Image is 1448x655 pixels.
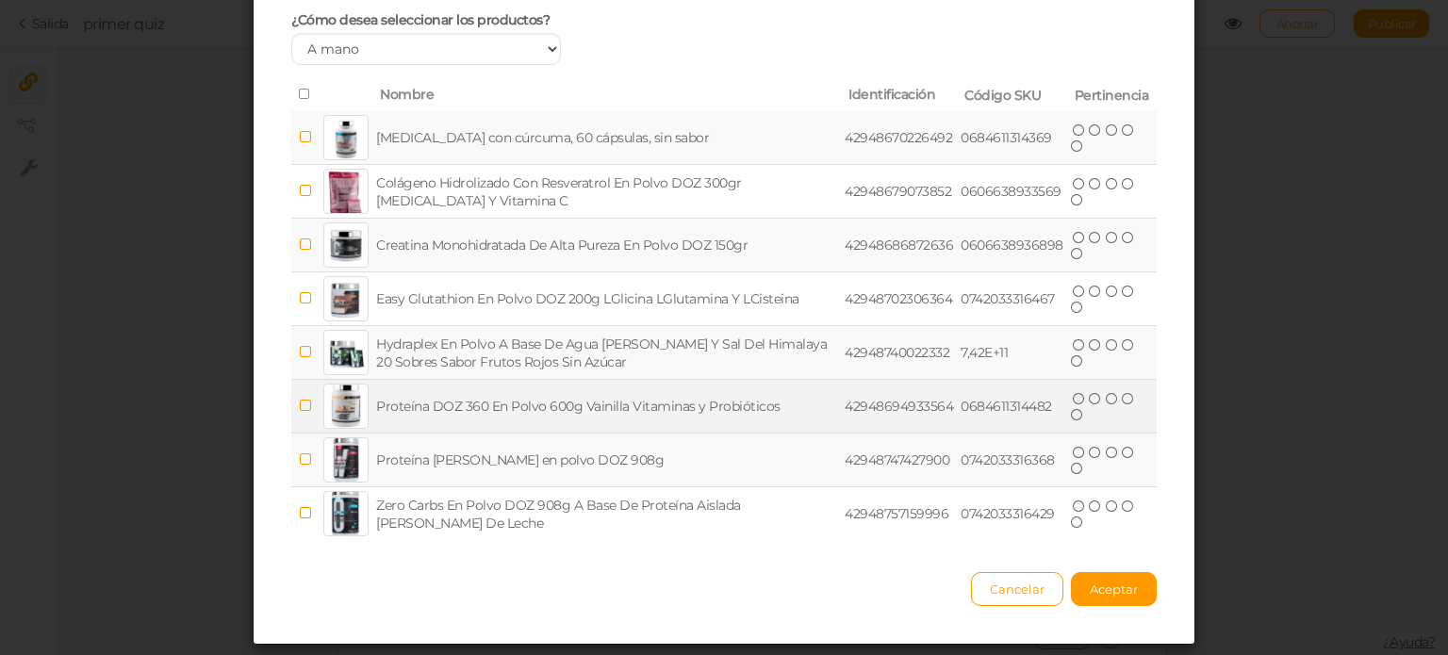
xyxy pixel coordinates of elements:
font: 0684611314369 [961,129,1052,146]
font: Aceptar [1090,581,1138,597]
font: Colágeno Hidrolizado Con Resveratrol En Polvo DOZ 300gr [MEDICAL_DATA] Y Vitamina C [376,174,742,208]
i: dos [1089,123,1102,137]
i: cinco [1071,301,1084,314]
font: 42948757159996 [845,505,948,522]
i: tres [1106,177,1119,190]
font: Proteína DOZ 360 En Polvo 600g Vainilla Vitaminas y Probióticos [376,398,781,415]
i: cuatro [1122,123,1135,137]
font: 0606638933569 [961,183,1061,200]
tr: Proteína DOZ 360 En Polvo 600g Vainilla Vitaminas y Probióticos 42948694933564 0684611314482 [291,380,1157,434]
font: 42948679073852 [845,183,951,200]
i: cinco [1071,408,1084,421]
font: Easy Glutathion En Polvo DOZ 200g LGlicina LGlutamina Y LCisteina [376,290,799,307]
i: tres [1106,123,1119,137]
i: cinco [1071,516,1084,529]
font: 7,42E+11 [961,344,1008,361]
font: 42948740022332 [845,344,949,361]
i: dos [1089,338,1102,352]
i: cuatro [1122,177,1135,190]
i: uno [1073,177,1086,190]
i: uno [1073,499,1086,513]
font: 42948747427900 [845,451,949,468]
i: tres [1106,392,1119,405]
font: Nombre [380,86,434,103]
font: 42948702306364 [845,290,952,307]
i: uno [1073,338,1086,352]
i: tres [1106,231,1119,244]
font: 42948686872636 [845,237,953,254]
i: dos [1089,499,1102,513]
tr: Creatina Monohidratada De Alta Pureza En Polvo DOZ 150gr 42948686872636 0606638936898 [291,219,1157,272]
font: 0742033316467 [961,290,1055,307]
i: uno [1073,123,1086,137]
i: cinco [1071,354,1084,368]
font: ¿Cómo desea seleccionar los productos? [291,11,550,28]
i: uno [1073,285,1086,298]
i: dos [1089,177,1102,190]
font: Pertinencia [1075,87,1149,104]
tr: Hydraplex En Polvo A Base De Agua [PERSON_NAME] Y Sal Del Himalaya 20 Sobres Sabor Frutos Rojos S... [291,326,1157,380]
tr: Colágeno Hidrolizado Con Resveratrol En Polvo DOZ 300gr [MEDICAL_DATA] Y Vitamina C 4294867907385... [291,165,1157,219]
i: cinco [1071,139,1084,153]
font: 0742033316368 [961,451,1055,468]
font: 42948670226492 [845,129,952,146]
i: dos [1089,231,1102,244]
tr: Zero Carbs En Polvo DOZ 908g A Base De Proteína Aislada [PERSON_NAME] De Leche 42948757159996 074... [291,487,1157,541]
i: cuatro [1122,499,1135,513]
i: cuatro [1122,446,1135,459]
font: [MEDICAL_DATA] con cúrcuma, 60 cápsulas, sin sabor [376,129,709,146]
font: 0684611314482 [961,398,1052,415]
i: dos [1089,285,1102,298]
font: Identificación [848,86,935,103]
font: 0606638936898 [961,237,1063,254]
i: uno [1073,231,1086,244]
i: cinco [1071,193,1084,206]
font: 42948694933564 [845,398,953,415]
font: 0742033316429 [961,505,1055,522]
font: Zero Carbs En Polvo DOZ 908g A Base De Proteína Aislada [PERSON_NAME] De Leche [376,497,741,531]
i: tres [1106,499,1119,513]
i: uno [1073,392,1086,405]
font: Hydraplex En Polvo A Base De Agua [PERSON_NAME] Y Sal Del Himalaya 20 Sobres Sabor Frutos Rojos S... [376,336,827,369]
button: Aceptar [1071,572,1157,606]
i: cuatro [1122,338,1135,352]
tr: Proteína [PERSON_NAME] en polvo DOZ 908g 42948747427900 0742033316368 [291,434,1157,487]
i: dos [1089,392,1102,405]
i: uno [1073,446,1086,459]
i: tres [1106,338,1119,352]
tr: Easy Glutathion En Polvo DOZ 200g LGlicina LGlutamina Y LCisteina 42948702306364 0742033316467 [291,272,1157,326]
i: cinco [1071,462,1084,475]
i: cuatro [1122,231,1135,244]
button: Cancelar [971,572,1063,606]
i: tres [1106,446,1119,459]
font: Cancelar [990,581,1045,597]
i: cuatro [1122,392,1135,405]
tr: [MEDICAL_DATA] con cúrcuma, 60 cápsulas, sin sabor 42948670226492 0684611314369 [291,111,1157,165]
font: Proteína [PERSON_NAME] en polvo DOZ 908g [376,451,664,468]
i: cinco [1071,247,1084,260]
font: Creatina Monohidratada De Alta Pureza En Polvo DOZ 150gr [376,237,748,254]
i: cuatro [1122,285,1135,298]
font: Código SKU [964,87,1041,104]
i: dos [1089,446,1102,459]
i: tres [1106,285,1119,298]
